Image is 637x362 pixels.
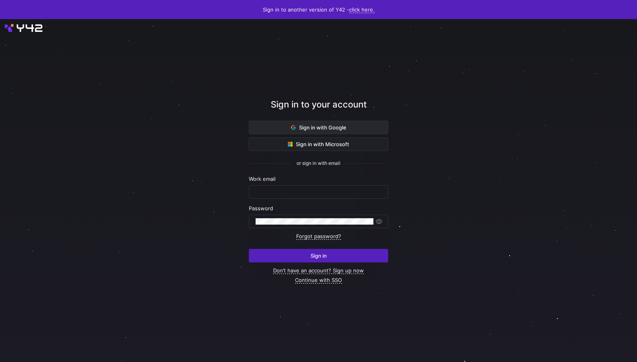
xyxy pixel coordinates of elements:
[249,176,276,182] span: Work email
[249,249,388,262] button: Sign in
[311,252,327,259] span: Sign in
[249,121,388,134] button: Sign in with Google
[349,6,375,13] a: click here.
[297,160,340,166] span: or sign in with email
[291,124,346,131] span: Sign in with Google
[288,141,349,147] span: Sign in with Microsoft
[296,233,341,240] a: Forgot password?
[249,98,388,121] div: Sign in to your account
[273,267,364,274] a: Don’t have an account? Sign up now
[295,277,342,284] a: Continue with SSO
[249,137,388,151] button: Sign in with Microsoft
[249,205,273,211] span: Password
